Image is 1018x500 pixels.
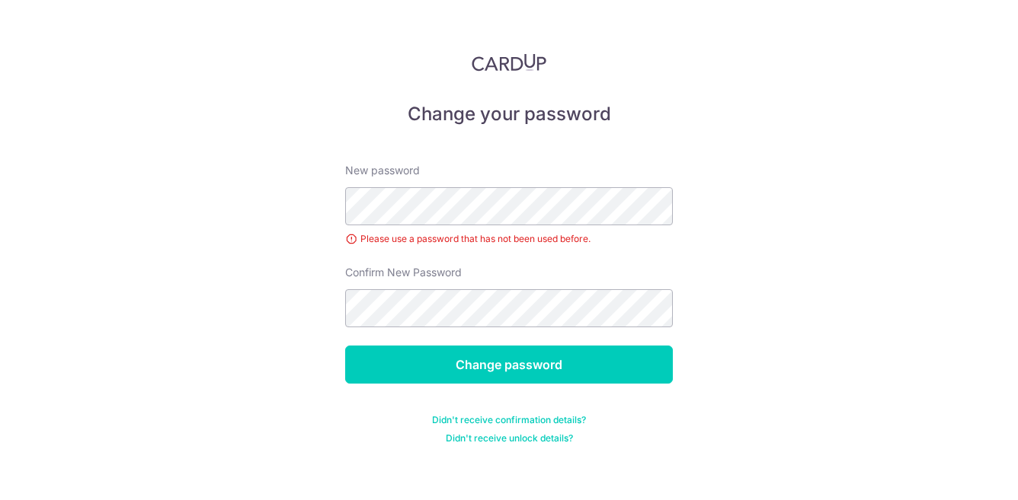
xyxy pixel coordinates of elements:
img: CardUp Logo [472,53,546,72]
a: Didn't receive confirmation details? [432,414,586,426]
a: Didn't receive unlock details? [446,432,573,444]
h5: Change your password [345,102,673,126]
label: New password [345,163,420,178]
input: Change password [345,346,673,384]
label: Confirm New Password [345,265,462,280]
div: Please use a password that has not been used before. [345,231,673,247]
